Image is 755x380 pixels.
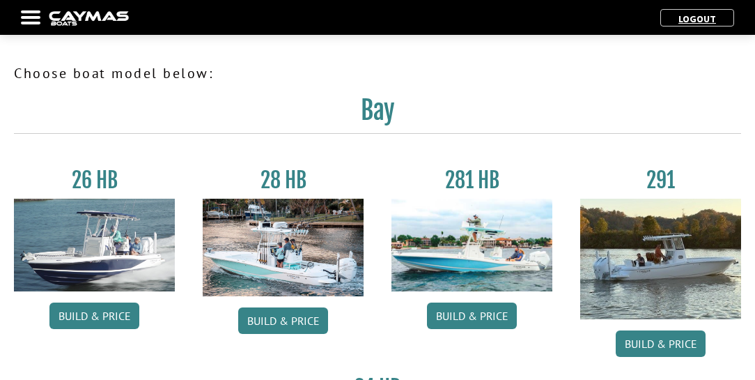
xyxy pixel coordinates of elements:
[580,167,741,193] h3: 291
[203,167,364,193] h3: 28 HB
[391,199,552,291] img: 28-hb-twin.jpg
[49,11,129,26] img: caymas-dealer-connect-2ed40d3bc7270c1d8d7ffb4b79bf05adc795679939227970def78ec6f6c03838.gif
[427,303,517,329] a: Build & Price
[238,307,328,334] a: Build & Price
[580,199,741,319] img: 291_Thumbnail.jpg
[203,199,364,296] img: 28_hb_thumbnail_for_caymas_connect.jpg
[14,95,741,134] h2: Bay
[616,330,706,357] a: Build & Price
[391,167,552,193] h3: 281 HB
[14,167,175,193] h3: 26 HB
[671,13,723,25] a: Logout
[14,199,175,291] img: 26_new_photo_resized.jpg
[14,63,741,84] p: Choose boat model below:
[49,303,139,329] a: Build & Price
